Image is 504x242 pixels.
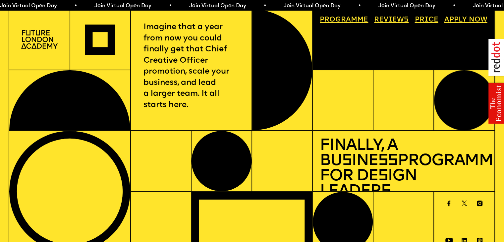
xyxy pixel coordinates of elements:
[72,3,75,9] span: •
[441,13,491,27] a: Apply now
[381,183,391,200] span: s
[261,3,264,9] span: •
[167,3,170,9] span: •
[320,138,487,200] h1: Finally, a Bu ine Programme for De ign Leader
[371,13,412,27] a: Reviews
[444,16,449,23] span: A
[450,3,453,9] span: •
[316,13,372,27] a: Programme
[411,13,442,27] a: Price
[378,153,398,169] span: ss
[346,16,351,23] span: a
[356,3,359,9] span: •
[342,153,352,169] span: s
[143,22,239,111] p: Imagine that a year from now you could finally get that Chief Creative Officer promotion, scale y...
[378,168,388,184] span: s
